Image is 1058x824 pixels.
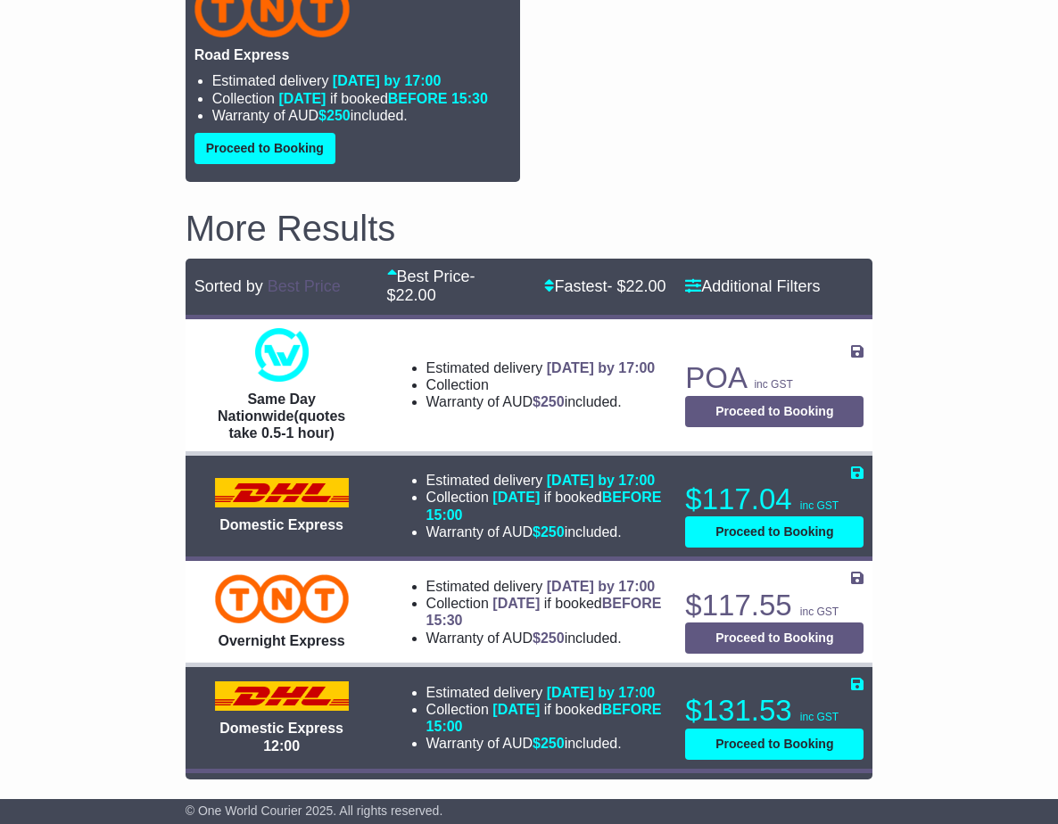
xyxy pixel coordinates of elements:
[186,209,873,248] h2: More Results
[426,578,665,595] li: Estimated delivery
[426,719,463,734] span: 15:00
[533,394,565,409] span: $
[218,633,344,648] span: Overnight Express
[547,360,656,375] span: [DATE] by 17:00
[194,133,335,164] button: Proceed to Booking
[451,91,488,106] span: 15:30
[626,277,666,295] span: 22.00
[426,507,463,523] span: 15:00
[333,73,442,88] span: [DATE] by 17:00
[219,517,343,532] span: Domestic Express
[685,277,820,295] a: Additional Filters
[218,391,345,441] span: Same Day Nationwide(quotes take 0.5-1 hour)
[685,516,864,548] button: Proceed to Booking
[215,681,349,711] img: DHL: Domestic Express 12:00
[387,268,475,305] span: - $
[541,394,565,409] span: 250
[541,630,565,646] span: 250
[278,91,487,106] span: if booked
[212,107,511,124] li: Warranty of AUD included.
[215,574,349,623] img: TNT Domestic: Overnight Express
[533,736,565,751] span: $
[318,108,351,123] span: $
[215,478,349,507] img: DHL: Domestic Express
[533,630,565,646] span: $
[426,630,665,647] li: Warranty of AUD included.
[326,108,351,123] span: 250
[194,46,511,63] p: Road Express
[544,277,665,295] a: Fastest- $22.00
[426,376,656,393] li: Collection
[426,684,665,701] li: Estimated delivery
[800,711,839,723] span: inc GST
[602,702,662,717] span: BEFORE
[533,524,565,540] span: $
[547,473,656,488] span: [DATE] by 17:00
[492,702,540,717] span: [DATE]
[212,72,511,89] li: Estimated delivery
[547,579,656,594] span: [DATE] by 17:00
[278,91,326,106] span: [DATE]
[492,490,540,505] span: [DATE]
[800,499,839,512] span: inc GST
[685,482,864,517] p: $117.04
[685,693,864,729] p: $131.53
[268,277,341,295] a: Best Price
[396,286,436,304] span: 22.00
[426,735,665,752] li: Warranty of AUD included.
[426,490,662,522] span: if booked
[186,803,443,818] span: © One World Courier 2025. All rights reserved.
[388,91,448,106] span: BEFORE
[685,729,864,760] button: Proceed to Booking
[426,489,665,523] li: Collection
[387,268,475,305] a: Best Price- $22.00
[602,596,662,611] span: BEFORE
[194,277,263,295] span: Sorted by
[426,523,665,540] li: Warranty of AUD included.
[685,622,864,654] button: Proceed to Booking
[426,702,662,734] span: if booked
[800,606,839,618] span: inc GST
[754,378,792,391] span: inc GST
[426,472,665,489] li: Estimated delivery
[541,736,565,751] span: 250
[426,613,463,628] span: 15:30
[219,721,343,753] span: Domestic Express 12:00
[426,595,665,629] li: Collection
[685,360,864,396] p: POA
[426,596,662,628] span: if booked
[426,701,665,735] li: Collection
[547,685,656,700] span: [DATE] by 17:00
[255,328,309,382] img: One World Courier: Same Day Nationwide(quotes take 0.5-1 hour)
[602,490,662,505] span: BEFORE
[426,359,656,376] li: Estimated delivery
[492,596,540,611] span: [DATE]
[608,277,666,295] span: - $
[541,524,565,540] span: 250
[426,393,656,410] li: Warranty of AUD included.
[212,90,511,107] li: Collection
[685,588,864,623] p: $117.55
[685,396,864,427] button: Proceed to Booking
